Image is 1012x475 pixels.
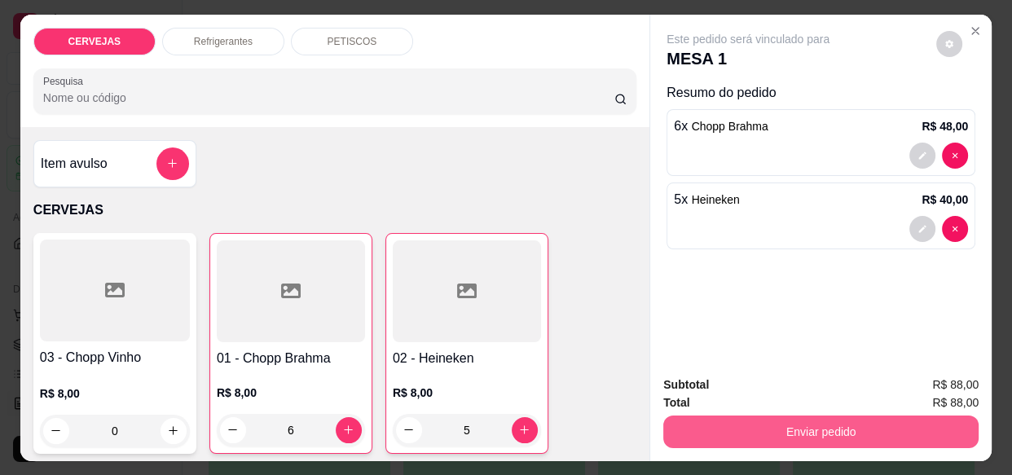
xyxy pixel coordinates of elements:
p: R$ 8,00 [393,385,541,401]
p: CERVEJAS [33,200,636,220]
input: Pesquisa [43,90,614,106]
span: Heineken [692,193,740,206]
button: Close [962,18,988,44]
button: decrease-product-quantity [942,143,968,169]
h4: 02 - Heineken [393,349,541,368]
p: CERVEJAS [68,35,121,48]
h4: 03 - Chopp Vinho [40,348,190,367]
p: Este pedido será vinculado para [667,31,829,47]
button: increase-product-quantity [336,417,362,443]
p: R$ 48,00 [922,118,968,134]
p: 5 x [674,190,740,209]
button: increase-product-quantity [161,418,187,444]
button: decrease-product-quantity [909,143,935,169]
p: R$ 40,00 [922,191,968,208]
span: R$ 88,00 [932,376,979,394]
button: decrease-product-quantity [396,417,422,443]
label: Pesquisa [43,74,89,88]
p: 6 x [674,117,768,136]
span: R$ 88,00 [932,394,979,411]
button: Enviar pedido [663,416,979,448]
strong: Subtotal [663,378,709,391]
h4: 01 - Chopp Brahma [217,349,365,368]
button: decrease-product-quantity [936,31,962,57]
button: decrease-product-quantity [43,418,69,444]
button: decrease-product-quantity [220,417,246,443]
h4: Item avulso [41,154,108,174]
p: Resumo do pedido [667,83,975,103]
p: MESA 1 [667,47,829,70]
p: Refrigerantes [194,35,253,48]
button: increase-product-quantity [512,417,538,443]
button: add-separate-item [156,147,189,180]
p: R$ 8,00 [217,385,365,401]
p: R$ 8,00 [40,385,190,402]
span: Chopp Brahma [692,120,768,133]
strong: Total [663,396,689,409]
button: decrease-product-quantity [942,216,968,242]
button: decrease-product-quantity [909,216,935,242]
p: PETISCOS [328,35,377,48]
